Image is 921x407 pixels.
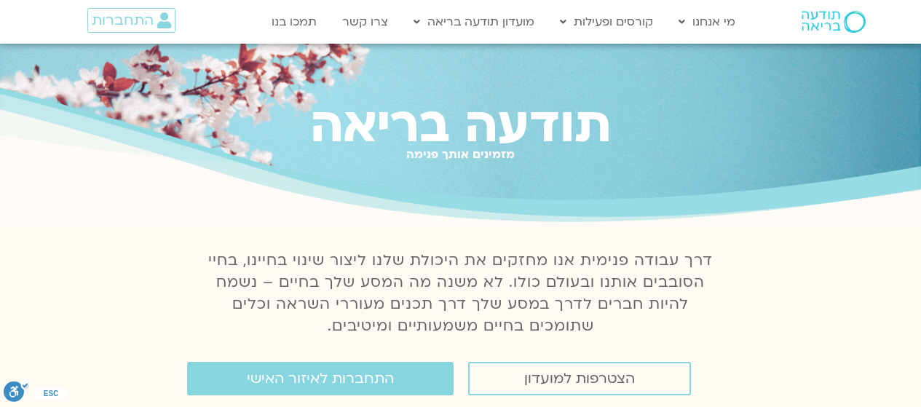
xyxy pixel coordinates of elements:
[247,371,394,387] span: התחברות לאיזור האישי
[468,362,691,395] a: הצטרפות למועדון
[92,12,154,28] span: התחברות
[524,371,635,387] span: הצטרפות למועדון
[264,8,324,36] a: תמכו בנו
[200,250,722,337] p: דרך עבודה פנימית אנו מחזקים את היכולת שלנו ליצור שינוי בחיינו, בחיי הסובבים אותנו ובעולם כולו. לא...
[335,8,395,36] a: צרו קשר
[187,362,454,395] a: התחברות לאיזור האישי
[553,8,660,36] a: קורסים ופעילות
[406,8,542,36] a: מועדון תודעה בריאה
[87,8,175,33] a: התחברות
[802,11,866,33] img: תודעה בריאה
[671,8,743,36] a: מי אנחנו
